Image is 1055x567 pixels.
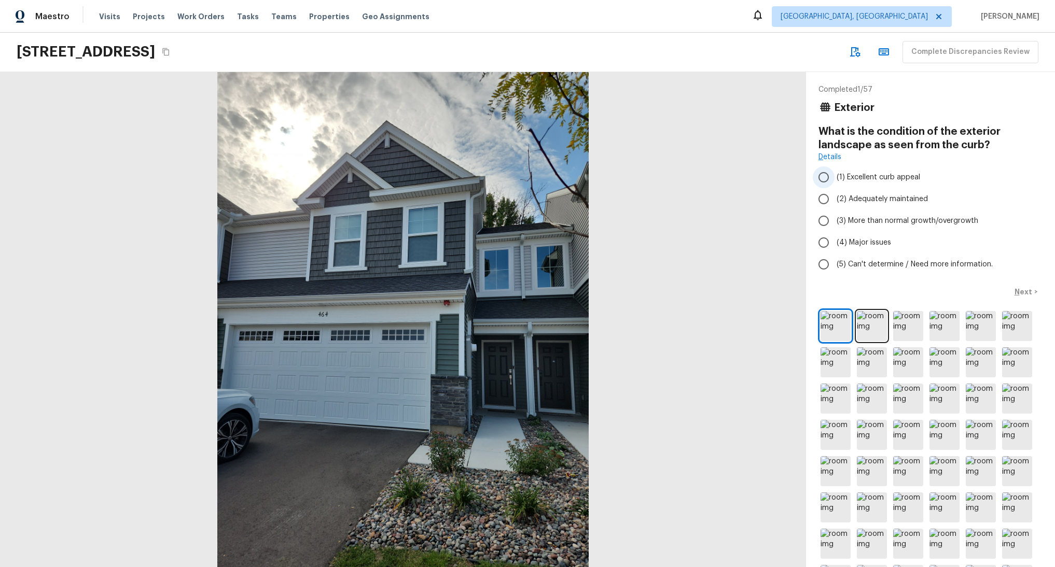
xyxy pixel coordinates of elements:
img: room img [857,456,887,486]
a: Details [818,152,841,162]
img: room img [821,529,851,559]
img: room img [966,420,996,450]
img: room img [821,384,851,414]
img: room img [929,420,960,450]
img: room img [857,311,887,341]
h2: [STREET_ADDRESS] [17,42,155,61]
img: room img [929,456,960,486]
img: room img [857,492,887,522]
span: Teams [271,11,297,22]
img: room img [1002,347,1032,377]
p: Completed 1 / 57 [818,84,1043,95]
img: room img [966,492,996,522]
span: Visits [99,11,120,22]
img: room img [966,456,996,486]
span: (5) Can't determine / Need more information. [837,259,993,270]
img: room img [893,492,923,522]
span: Tasks [237,13,259,20]
button: Copy Address [159,45,173,59]
img: room img [893,456,923,486]
span: (1) Excellent curb appeal [837,172,920,182]
img: room img [893,529,923,559]
img: room img [893,347,923,377]
img: room img [857,420,887,450]
img: room img [893,420,923,450]
span: [GEOGRAPHIC_DATA], [GEOGRAPHIC_DATA] [781,11,928,22]
img: room img [929,347,960,377]
span: (4) Major issues [837,237,891,248]
span: (3) More than normal growth/overgrowth [837,216,978,226]
img: room img [966,384,996,414]
img: room img [857,384,887,414]
img: room img [929,492,960,522]
img: room img [821,311,851,341]
h4: Exterior [834,101,874,115]
img: room img [1002,420,1032,450]
img: room img [821,420,851,450]
span: Work Orders [177,11,225,22]
img: room img [1002,384,1032,414]
img: room img [857,347,887,377]
span: Properties [309,11,350,22]
img: room img [821,492,851,522]
img: room img [893,311,923,341]
img: room img [1002,492,1032,522]
span: (2) Adequately maintained [837,194,928,204]
img: room img [929,311,960,341]
img: room img [929,529,960,559]
img: room img [1002,456,1032,486]
span: Geo Assignments [362,11,429,22]
h4: What is the condition of the exterior landscape as seen from the curb? [818,125,1043,152]
img: room img [966,347,996,377]
span: Projects [133,11,165,22]
img: room img [857,529,887,559]
img: room img [1002,529,1032,559]
img: room img [966,529,996,559]
img: room img [821,347,851,377]
img: room img [1002,311,1032,341]
span: Maestro [35,11,70,22]
span: [PERSON_NAME] [977,11,1039,22]
img: room img [893,384,923,414]
img: room img [966,311,996,341]
img: room img [821,456,851,486]
img: room img [929,384,960,414]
